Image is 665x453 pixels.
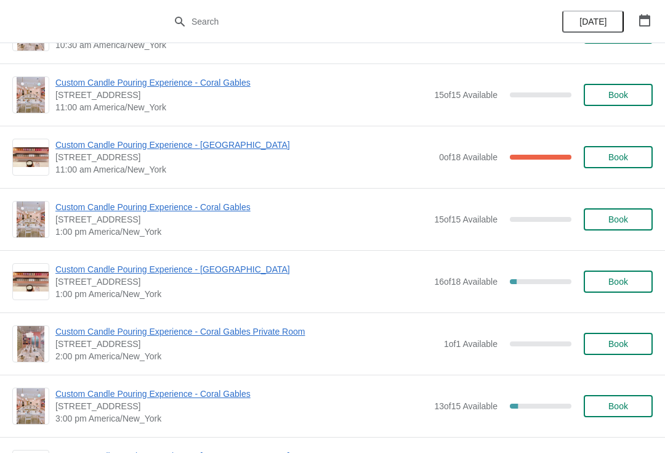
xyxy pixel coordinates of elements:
[608,214,628,224] span: Book
[608,277,628,287] span: Book
[17,77,46,113] img: Custom Candle Pouring Experience - Coral Gables | 154 Giralda Avenue, Coral Gables, FL, USA | 11:...
[434,214,498,224] span: 15 of 15 Available
[55,163,433,176] span: 11:00 am America/New_York
[55,89,428,101] span: [STREET_ADDRESS]
[584,84,653,106] button: Book
[608,90,628,100] span: Book
[55,388,428,400] span: Custom Candle Pouring Experience - Coral Gables
[55,263,428,275] span: Custom Candle Pouring Experience - [GEOGRAPHIC_DATA]
[562,10,624,33] button: [DATE]
[55,39,438,51] span: 10:30 am America/New_York
[55,226,428,238] span: 1:00 pm America/New_York
[55,350,438,362] span: 2:00 pm America/New_York
[584,208,653,231] button: Book
[55,412,428,425] span: 3:00 pm America/New_York
[55,201,428,213] span: Custom Candle Pouring Experience - Coral Gables
[444,339,498,349] span: 1 of 1 Available
[17,388,46,424] img: Custom Candle Pouring Experience - Coral Gables | 154 Giralda Avenue, Coral Gables, FL, USA | 3:0...
[55,151,433,163] span: [STREET_ADDRESS]
[584,333,653,355] button: Book
[608,152,628,162] span: Book
[55,101,428,113] span: 11:00 am America/New_York
[17,326,44,362] img: Custom Candle Pouring Experience - Coral Gables Private Room | 154 Giralda Avenue, Coral Gables, ...
[55,338,438,350] span: [STREET_ADDRESS]
[13,147,49,168] img: Custom Candle Pouring Experience - Fort Lauderdale | 914 East Las Olas Boulevard, Fort Lauderdale...
[55,400,428,412] span: [STREET_ADDRESS]
[191,10,499,33] input: Search
[579,17,607,27] span: [DATE]
[608,401,628,411] span: Book
[55,275,428,288] span: [STREET_ADDRESS]
[584,146,653,168] button: Book
[439,152,498,162] span: 0 of 18 Available
[13,272,49,292] img: Custom Candle Pouring Experience - Fort Lauderdale | 914 East Las Olas Boulevard, Fort Lauderdale...
[55,325,438,338] span: Custom Candle Pouring Experience - Coral Gables Private Room
[17,202,46,237] img: Custom Candle Pouring Experience - Coral Gables | 154 Giralda Avenue, Coral Gables, FL, USA | 1:0...
[55,213,428,226] span: [STREET_ADDRESS]
[434,90,498,100] span: 15 of 15 Available
[584,395,653,417] button: Book
[55,139,433,151] span: Custom Candle Pouring Experience - [GEOGRAPHIC_DATA]
[434,401,498,411] span: 13 of 15 Available
[55,76,428,89] span: Custom Candle Pouring Experience - Coral Gables
[434,277,498,287] span: 16 of 18 Available
[55,288,428,300] span: 1:00 pm America/New_York
[608,339,628,349] span: Book
[584,271,653,293] button: Book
